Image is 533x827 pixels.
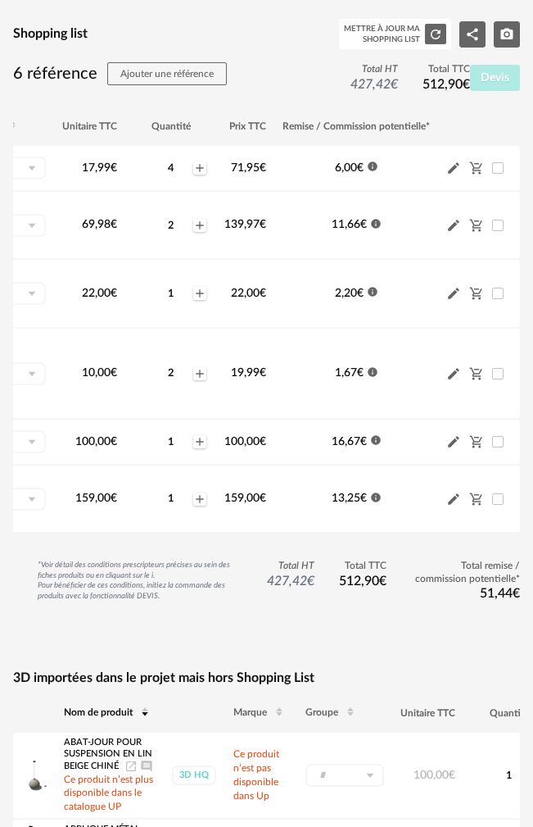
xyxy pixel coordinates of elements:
span: € [260,367,266,379]
div: 1 [150,492,192,505]
h4: Shopping list [13,25,88,43]
span: € [111,288,117,299]
div: *Voir détail des conditions prescripteurs précises au sein des fiches produits ou en cliquant sur... [38,560,242,601]
span: Refresh icon [428,29,443,39]
div: 1 [488,769,530,782]
span: Pencil icon [446,366,461,381]
span: € [111,219,117,230]
th: Quantité [125,107,216,146]
span: Ce produit n’est plus disponible dans le catalogue UP [64,775,153,812]
span: € [379,575,386,588]
div: 1 [150,287,192,300]
span: Plus icon [193,161,206,175]
span: € [357,162,364,174]
a: 3D HQ [171,766,217,784]
button: Devis [470,65,521,91]
span: Information icon [370,434,382,446]
span: € [391,78,398,91]
span: 427,42 [350,78,398,91]
span: 17,99 [82,162,117,174]
span: 512,90 [422,78,470,91]
span: 100,00 [413,770,455,781]
span: € [360,493,367,504]
span: 71,95 [231,162,266,174]
span: 159,00 [224,493,266,504]
span: 16,67 [332,436,367,448]
span: € [463,78,470,91]
span: Total TTC [339,560,386,573]
span: Cart Minus icon [469,367,484,379]
span: 6,00 [335,162,364,174]
span: 427,42 [267,575,314,588]
span: € [111,436,117,448]
span: € [307,575,314,588]
th: Prix TTC [216,107,274,146]
span: 2,20 [335,288,364,299]
span: Total HT [350,63,398,76]
div: 2 [150,219,192,232]
th: Unitaire TTC [54,107,125,146]
span: Nom de produit [64,707,133,717]
span: 10,00 [82,367,117,379]
button: Camera icon [494,21,520,48]
span: € [260,219,266,230]
span: € [513,587,520,600]
span: Abat-jour pour suspension en lin beige chiné [64,738,152,770]
img: Product pack shot [17,758,52,793]
span: Camera icon [499,28,514,39]
span: 512,90 [339,575,386,588]
span: Plus icon [193,287,206,300]
div: 4 [150,161,192,175]
span: € [260,436,266,448]
div: Sélectionner un groupe [305,764,384,787]
span: Cart Minus icon [469,219,484,230]
span: € [260,162,266,174]
button: Ajouter une référence [107,62,227,85]
span: Information icon [367,161,378,172]
div: Mettre à jour ma Shopping List [344,24,420,44]
div: 3D HQ [172,766,216,784]
span: € [111,367,117,379]
h4: 3D importées dans le projet mais hors Shopping List [13,670,520,687]
span: Pencil icon [446,434,461,449]
span: Pencil icon [446,161,461,175]
button: Refresh icon [425,24,446,45]
th: Unitaire TTC [392,693,463,733]
h3: 6 référence [13,62,227,85]
span: Plus icon [193,435,206,448]
span: € [111,493,117,504]
span: € [360,219,367,230]
span: 139,97 [224,219,266,230]
span: Cart Minus icon [469,162,484,174]
span: Plus icon [193,219,206,232]
span: Groupe [305,707,338,717]
span: Share Variant icon [465,28,480,39]
span: Total remise / commission potentielle* [411,560,520,585]
div: 2 [150,366,192,379]
span: Information icon [367,366,378,377]
span: Plus icon [193,367,206,380]
span: 11,66 [332,219,367,230]
span: € [260,288,266,299]
span: Cart Minus icon [469,288,484,299]
span: Total TTC [422,63,470,76]
span: 51,44 [480,587,520,600]
span: Plus icon [193,493,206,506]
th: Remise / Commission potentielle* [274,107,438,146]
span: Marque [233,707,267,717]
span: Ajouter un commentaire [140,761,153,770]
span: Information icon [370,217,382,229]
span: Cart Minus icon [469,493,484,504]
span: € [260,493,266,504]
span: Total HT [267,560,314,573]
span: 100,00 [75,436,117,448]
span: Ce produit n’est pas disponible dans Up [233,749,279,800]
span: 13,25 [332,493,367,504]
span: Information icon [367,286,378,298]
div: 1 [150,435,192,448]
span: Devis [481,72,509,84]
span: Pencil icon [446,286,461,301]
span: 69,98 [82,219,117,230]
a: Launch icon [124,761,138,770]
